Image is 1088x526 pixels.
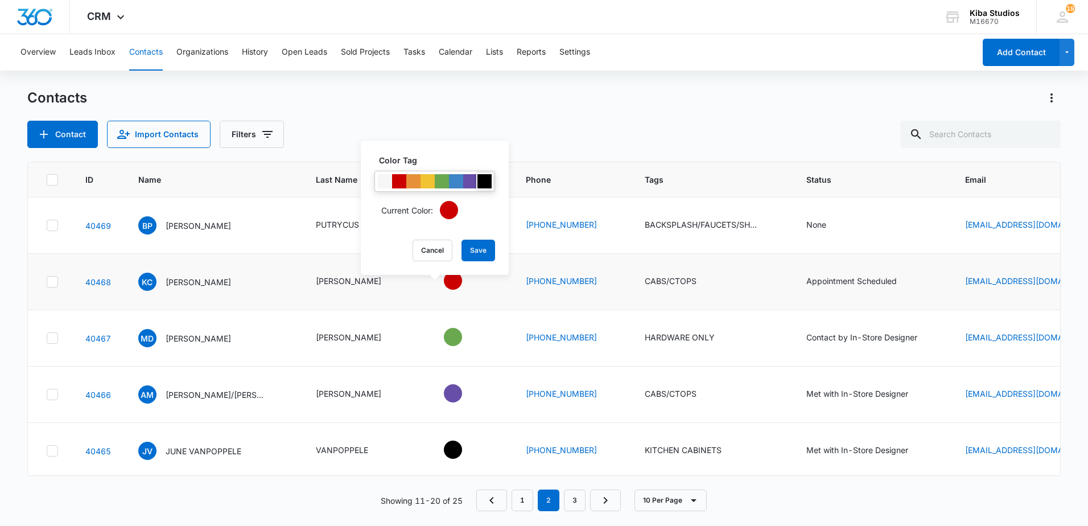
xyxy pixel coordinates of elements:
[645,331,735,345] div: Tags - HARDWARE ONLY - Select to Edit Field
[645,275,717,289] div: Tags - CABS/CTOPS - Select to Edit Field
[1066,4,1075,13] div: notifications count
[806,331,917,343] div: Contact by In-Store Designer
[316,444,389,458] div: Last Name - VANPOPPELE - Select to Edit Field
[645,331,715,343] div: HARDWARE ONLY
[645,388,717,401] div: Tags - CABS/CTOPS - Select to Edit Field
[806,444,929,458] div: Status - Met with In-Store Designer - Select to Edit Field
[965,174,1083,186] span: Email
[526,388,597,400] a: [PHONE_NUMBER]
[85,334,111,343] a: Navigate to contact details page for MARIA DUBIEL
[85,390,111,400] a: Navigate to contact details page for ANDREW/HEIDI MCCARROLL
[381,204,433,216] p: Current Color:
[526,275,597,287] a: [PHONE_NUMBER]
[645,174,763,186] span: Tags
[526,219,597,231] a: [PHONE_NUMBER]
[461,240,495,261] button: Save
[166,276,231,288] p: [PERSON_NAME]
[138,273,156,291] span: KC
[965,444,1079,456] a: [EMAIL_ADDRESS][DOMAIN_NAME]
[316,444,368,456] div: VANPOPPELE
[27,89,87,106] h1: Contacts
[421,174,435,188] div: #f1c232
[27,121,98,148] button: Add Contact
[138,442,262,460] div: Name - JUNE VANPOPPELE - Select to Edit Field
[378,174,392,188] div: #F6F6F6
[166,332,231,344] p: [PERSON_NAME]
[517,34,546,71] button: Reports
[316,388,402,401] div: Last Name - MCCARROLL - Select to Edit Field
[406,174,421,188] div: #e69138
[138,216,252,235] div: Name - BARBARA PUTRYCUS - Select to Edit Field
[20,34,56,71] button: Overview
[900,121,1061,148] input: Search Contacts
[1042,89,1061,107] button: Actions
[526,174,601,186] span: Phone
[138,385,156,404] span: AM
[85,221,111,231] a: Navigate to contact details page for BARBARA PUTRYCUS
[439,34,472,71] button: Calendar
[413,240,452,261] button: Cancel
[166,389,268,401] p: [PERSON_NAME]/[PERSON_NAME]
[526,331,597,343] a: [PHONE_NUMBER]
[645,388,697,400] div: CABS/CTOPS
[85,446,111,456] a: Navigate to contact details page for JUNE VANPOPPELE
[965,388,1079,400] a: [EMAIL_ADDRESS][DOMAIN_NAME]
[316,174,400,186] span: Last Name
[69,34,116,71] button: Leads Inbox
[970,9,1020,18] div: account name
[138,329,156,347] span: MD
[634,490,707,511] button: 10 Per Page
[435,174,449,188] div: #6aa84f
[220,121,284,148] button: Filters
[590,490,621,511] a: Next Page
[403,34,425,71] button: Tasks
[559,34,590,71] button: Settings
[129,34,163,71] button: Contacts
[806,388,908,400] div: Met with In-Store Designer
[476,490,621,511] nav: Pagination
[806,219,826,231] div: None
[806,174,921,186] span: Status
[138,174,272,186] span: Name
[166,445,241,457] p: JUNE VANPOPPELE
[645,219,779,232] div: Tags - BACKSPLASH/FAUCETS/SHOWERHEAD/SINK/TOILET/LIGHTING - Select to Edit Field
[316,275,381,287] div: [PERSON_NAME]
[138,385,289,404] div: Name - ANDREW/HEIDI MCCARROLL - Select to Edit Field
[1066,4,1075,13] span: 19
[444,328,483,346] div: - - Select to Edit Field
[392,174,406,188] div: #CC0000
[316,219,359,231] div: PUTRYCUS
[970,18,1020,26] div: account id
[806,444,908,456] div: Met with In-Store Designer
[85,174,94,186] span: ID
[449,174,463,188] div: #3d85c6
[645,219,759,231] div: BACKSPLASH/FAUCETS/SHOWERHEAD/SINK/TOILET/LIGHTING
[463,174,477,188] div: #674ea7
[486,34,503,71] button: Lists
[806,219,847,232] div: Status - None - Select to Edit Field
[379,154,500,166] label: Color Tag
[526,331,617,345] div: Phone - 5862065703 - Select to Edit Field
[806,388,929,401] div: Status - Met with In-Store Designer - Select to Edit Field
[444,441,483,459] div: - - Select to Edit Field
[645,444,742,458] div: Tags - KITCHEN CABINETS - Select to Edit Field
[166,220,231,232] p: [PERSON_NAME]
[316,219,380,232] div: Last Name - PUTRYCUS - Select to Edit Field
[316,331,402,345] div: Last Name - DUBIEL - Select to Edit Field
[444,384,483,402] div: - - Select to Edit Field
[242,34,268,71] button: History
[138,216,156,235] span: BP
[806,275,897,287] div: Appointment Scheduled
[138,442,156,460] span: JV
[381,495,463,507] p: Showing 11-20 of 25
[316,275,402,289] div: Last Name - CLARK - Select to Edit Field
[316,331,381,343] div: [PERSON_NAME]
[341,34,390,71] button: Sold Projects
[477,174,492,188] div: #000000
[526,388,617,401] div: Phone - 5866630482 - Select to Edit Field
[526,444,617,458] div: Phone - 5865061841 - Select to Edit Field
[526,275,617,289] div: Phone - 5864531217 - Select to Edit Field
[965,275,1079,287] a: [EMAIL_ADDRESS][DOMAIN_NAME]
[806,331,938,345] div: Status - Contact by In-Store Designer - Select to Edit Field
[138,273,252,291] div: Name - KURT CLARK - Select to Edit Field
